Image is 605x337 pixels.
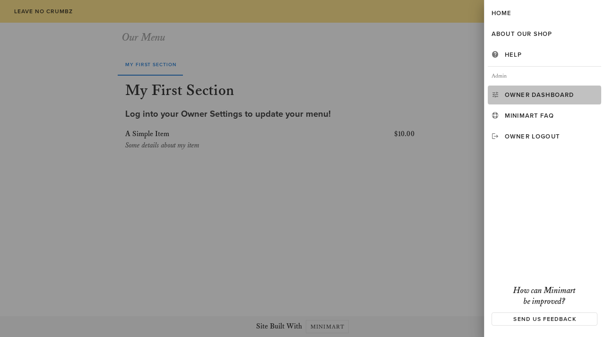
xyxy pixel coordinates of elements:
[488,25,601,43] a: About Our Shop
[488,106,601,125] a: Minimart FAQ
[505,133,597,140] div: Owner Logout
[488,86,601,104] a: Owner Dashboard
[492,285,597,307] h3: How can Minimart be improved?
[488,67,601,86] div: Admin
[492,9,597,17] div: Home
[505,51,597,59] div: Help
[505,112,597,120] div: Minimart FAQ
[505,91,597,99] div: Owner Dashboard
[492,312,597,326] a: Send us Feedback
[498,316,591,322] span: Send us Feedback
[492,30,597,38] div: About Our Shop
[488,45,601,64] a: Help
[488,4,601,23] a: Home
